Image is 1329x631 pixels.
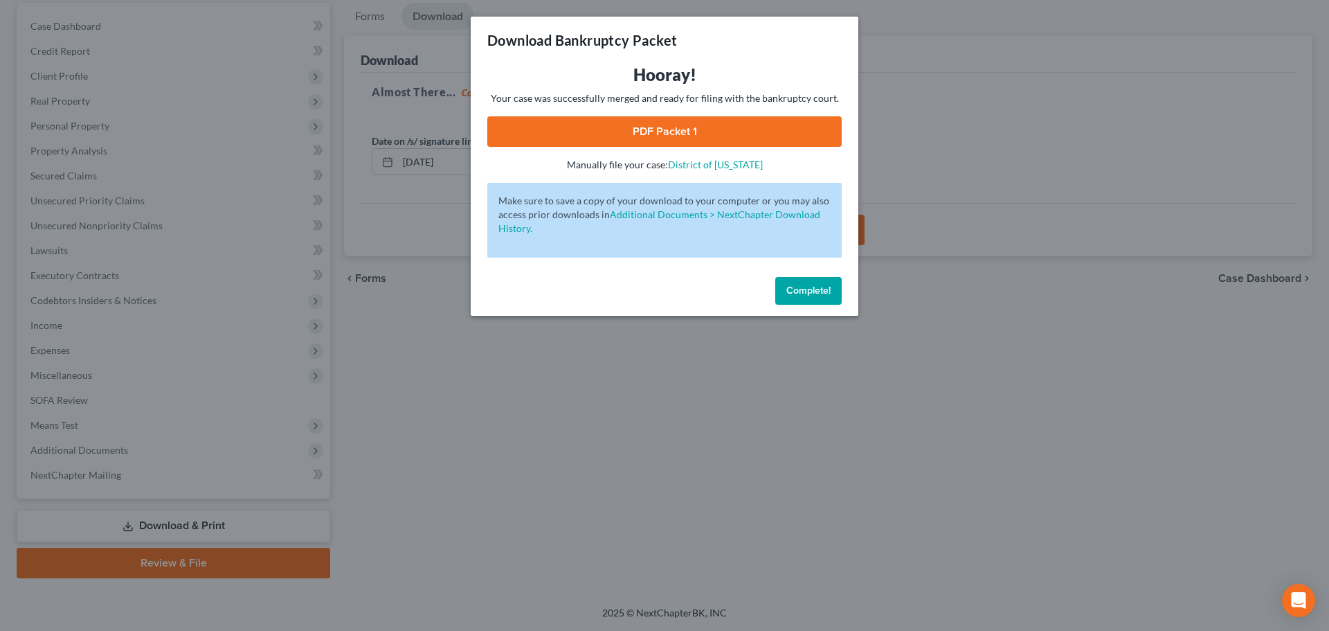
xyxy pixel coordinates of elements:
p: Your case was successfully merged and ready for filing with the bankruptcy court. [487,91,842,105]
p: Make sure to save a copy of your download to your computer or you may also access prior downloads in [498,194,831,235]
p: Manually file your case: [487,158,842,172]
div: Open Intercom Messenger [1282,584,1315,617]
button: Complete! [775,277,842,305]
span: Complete! [786,285,831,296]
h3: Hooray! [487,64,842,86]
a: PDF Packet 1 [487,116,842,147]
h3: Download Bankruptcy Packet [487,30,677,50]
a: Additional Documents > NextChapter Download History. [498,208,820,234]
a: District of [US_STATE] [668,159,763,170]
